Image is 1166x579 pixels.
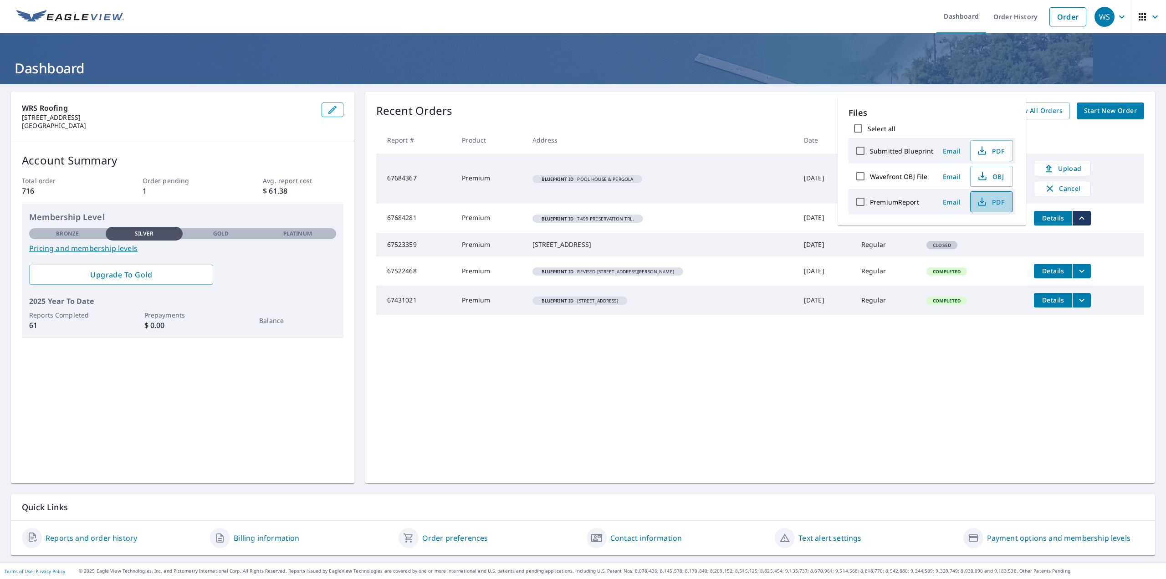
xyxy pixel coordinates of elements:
[976,196,1005,207] span: PDF
[79,568,1161,574] p: © 2025 Eagle View Technologies, Inc. and Pictometry International Corp. All Rights Reserved. Repo...
[11,59,1155,77] h1: Dashboard
[135,230,154,238] p: Silver
[143,176,223,185] p: Order pending
[927,242,956,248] span: Closed
[797,204,854,233] td: [DATE]
[1039,214,1067,222] span: Details
[1034,264,1072,278] button: detailsBtn-67522468
[1043,183,1081,194] span: Cancel
[263,176,343,185] p: Avg. report cost
[532,240,789,249] div: [STREET_ADDRESS]
[1034,293,1072,307] button: detailsBtn-67431021
[455,286,525,315] td: Premium
[1039,296,1067,304] span: Details
[1049,7,1086,26] a: Order
[376,127,455,154] th: Report #
[1084,105,1137,117] span: Start New Order
[22,185,102,196] p: 716
[1039,266,1067,275] span: Details
[970,191,1013,212] button: PDF
[536,269,680,274] span: REVISED [STREET_ADDRESS][PERSON_NAME]
[1013,105,1063,117] span: View All Orders
[16,10,124,24] img: EV Logo
[525,127,797,154] th: Address
[542,177,574,181] em: Blueprint ID
[1077,102,1144,119] a: Start New Order
[29,296,336,307] p: 2025 Year To Date
[542,269,574,274] em: Blueprint ID
[234,533,299,543] a: Billing information
[970,166,1013,187] button: OBJ
[376,102,453,119] p: Recent Orders
[797,286,854,315] td: [DATE]
[870,172,927,181] label: Wavefront OBJ File
[797,233,854,256] td: [DATE]
[144,320,221,331] p: $ 0.00
[283,230,312,238] p: Platinum
[22,122,314,130] p: [GEOGRAPHIC_DATA]
[22,102,314,113] p: WRS Roofing
[455,127,525,154] th: Product
[870,147,934,155] label: Submitted Blueprint
[1072,264,1091,278] button: filesDropdownBtn-67522468
[610,533,682,543] a: Contact information
[927,268,966,275] span: Completed
[854,286,919,315] td: Regular
[868,124,895,133] label: Select all
[797,256,854,286] td: [DATE]
[797,154,854,204] td: [DATE]
[455,154,525,204] td: Premium
[29,265,213,285] a: Upgrade To Gold
[937,195,967,209] button: Email
[937,169,967,184] button: Email
[1072,293,1091,307] button: filesDropdownBtn-67431021
[422,533,488,543] a: Order preferences
[29,310,106,320] p: Reports Completed
[376,256,455,286] td: 67522468
[797,127,854,154] th: Date
[854,233,919,256] td: Regular
[22,152,343,169] p: Account Summary
[5,568,33,574] a: Terms of Use
[455,256,525,286] td: Premium
[798,533,861,543] a: Text alert settings
[263,185,343,196] p: $ 61.38
[29,211,336,223] p: Membership Level
[56,230,79,238] p: Bronze
[29,243,336,254] a: Pricing and membership levels
[987,533,1130,543] a: Payment options and membership levels
[941,198,963,206] span: Email
[376,204,455,233] td: 67684281
[937,144,967,158] button: Email
[376,154,455,204] td: 67684367
[213,230,229,238] p: Gold
[849,107,1015,119] p: Files
[536,216,639,221] span: 7499 PRESERVATION TRL.
[1034,211,1072,225] button: detailsBtn-67684281
[455,204,525,233] td: Premium
[144,310,221,320] p: Prepayments
[259,316,336,325] p: Balance
[976,145,1005,156] span: PDF
[1005,102,1070,119] a: View All Orders
[970,140,1013,161] button: PDF
[1040,163,1085,174] span: Upload
[536,177,639,181] span: POOL HOUSE & PERGOLA
[1034,161,1091,176] a: Upload
[542,298,574,303] em: Blueprint ID
[22,113,314,122] p: [STREET_ADDRESS]
[536,298,624,303] span: [STREET_ADDRESS]
[870,198,919,206] label: PremiumReport
[376,233,455,256] td: 67523359
[854,256,919,286] td: Regular
[941,172,963,181] span: Email
[976,171,1005,182] span: OBJ
[542,216,574,221] em: Blueprint ID
[5,569,65,574] p: |
[22,502,1144,513] p: Quick Links
[927,297,966,304] span: Completed
[1072,211,1091,225] button: filesDropdownBtn-67684281
[46,533,137,543] a: Reports and order history
[22,176,102,185] p: Total order
[36,270,206,280] span: Upgrade To Gold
